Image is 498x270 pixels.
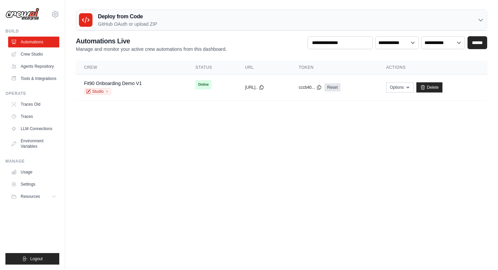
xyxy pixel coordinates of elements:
a: Traces Old [8,99,59,110]
img: Logo [5,8,39,21]
div: Manage [5,159,59,164]
button: Logout [5,253,59,265]
div: Operate [5,91,59,96]
a: Delete [416,82,442,92]
a: Agents Repository [8,61,59,72]
th: URL [237,61,291,75]
a: Traces [8,111,59,122]
h3: Deploy from Code [98,13,157,21]
h2: Automations Live [76,36,227,46]
a: LLM Connections [8,123,59,134]
a: Reset [325,83,340,91]
a: Tools & Integrations [8,73,59,84]
a: Automations [8,37,59,47]
button: Options [386,82,414,92]
span: Resources [21,194,40,199]
a: Fit90 Onboarding Demo V1 [84,81,142,86]
span: Online [195,80,211,89]
a: Environment Variables [8,136,59,152]
th: Token [291,61,378,75]
th: Crew [76,61,187,75]
th: Status [187,61,237,75]
p: GitHub OAuth or upload ZIP [98,21,157,27]
span: Logout [30,256,43,262]
a: Usage [8,167,59,178]
th: Actions [378,61,487,75]
a: Settings [8,179,59,190]
a: Crew Studio [8,49,59,60]
p: Manage and monitor your active crew automations from this dashboard. [76,46,227,53]
button: cccb40... [299,85,322,90]
div: Build [5,28,59,34]
button: Resources [8,191,59,202]
a: Studio [84,88,111,95]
